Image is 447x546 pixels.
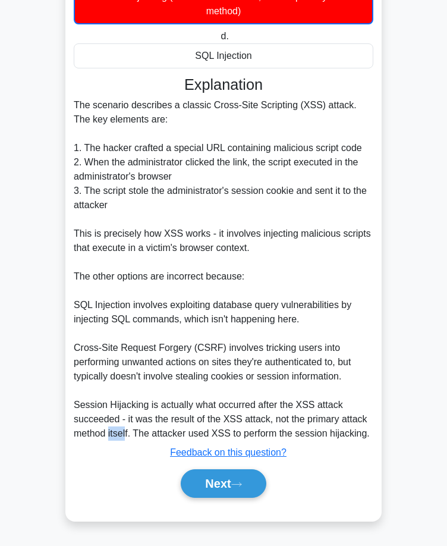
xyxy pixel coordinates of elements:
div: The scenario describes a classic Cross-Site Scripting (XSS) attack. The key elements are: 1. The ... [74,98,373,441]
span: d. [221,31,229,41]
h3: Explanation [81,76,366,93]
a: Feedback on this question? [170,447,287,457]
button: Next [181,469,266,498]
div: SQL Injection [74,43,373,68]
